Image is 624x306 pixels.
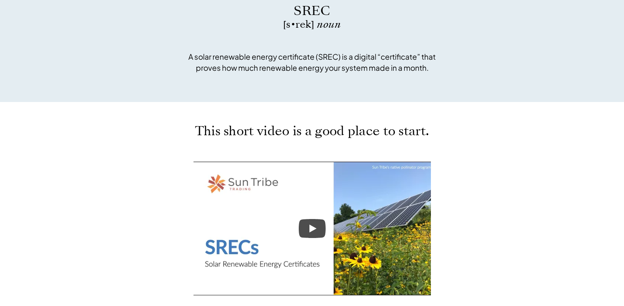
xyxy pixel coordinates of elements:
[184,2,441,20] p: SREC
[317,17,341,31] span: noun
[164,126,461,136] p: This short video is a good place to start.
[184,20,441,29] p: [s • rek]
[184,51,441,73] p: A solar renewable energy certificate (SREC) is a digital “certificate” that proves how much renew...
[299,219,326,238] button: Play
